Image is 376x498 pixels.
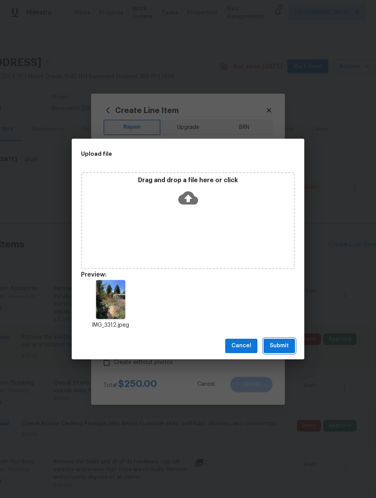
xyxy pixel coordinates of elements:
[270,341,289,351] span: Submit
[81,321,140,329] p: IMG_3312.jpeg
[96,280,125,319] img: 2Q==
[82,176,294,185] p: Drag and drop a file here or click
[231,341,251,351] span: Cancel
[225,339,257,353] button: Cancel
[264,339,295,353] button: Submit
[81,150,260,158] h2: Upload file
